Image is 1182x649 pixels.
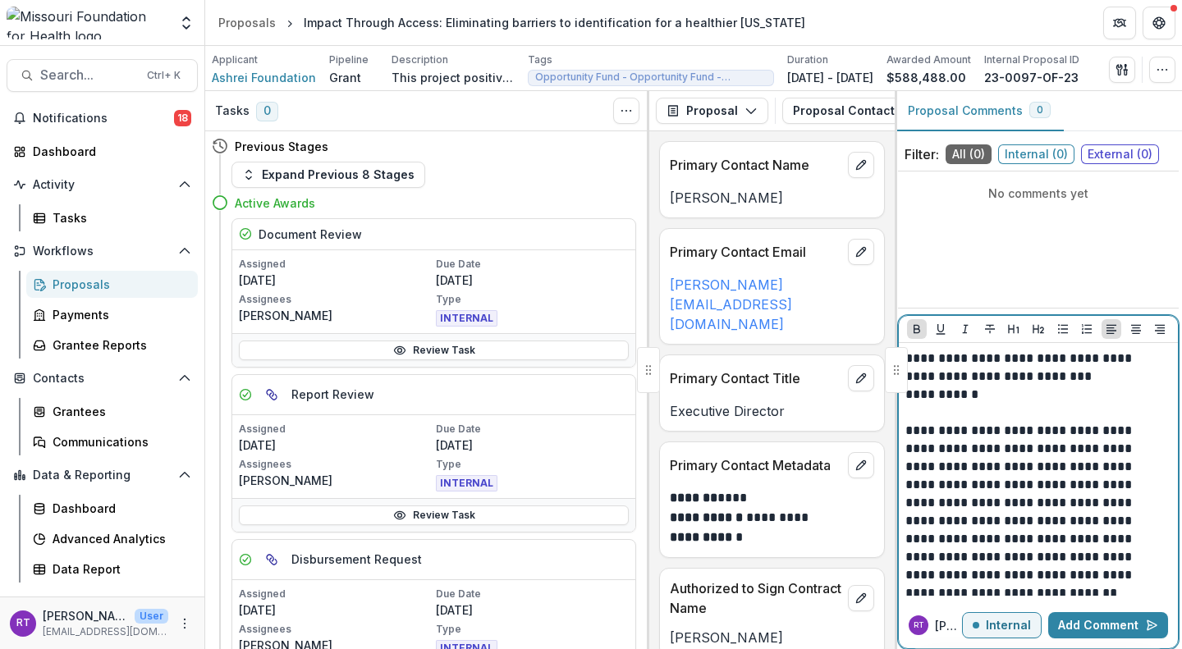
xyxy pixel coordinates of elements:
button: Align Center [1126,319,1146,339]
span: Opportunity Fund - Opportunity Fund - Grants/Contracts [535,71,767,83]
div: Advanced Analytics [53,530,185,547]
button: Open Activity [7,171,198,198]
h3: Tasks [215,104,250,118]
span: Data & Reporting [33,468,172,482]
button: Toggle View Cancelled Tasks [613,98,639,124]
p: [DATE] [436,436,630,454]
p: [DATE] - [DATE] [787,69,873,86]
div: Ctrl + K [144,66,184,85]
a: Proposals [26,271,198,298]
button: Ordered List [1077,319,1097,339]
button: Internal [962,612,1042,638]
div: Proposals [53,276,185,293]
p: [DATE] [239,272,433,289]
p: [PERSON_NAME] [43,607,128,624]
button: edit [848,365,874,391]
p: Internal [986,619,1031,633]
div: Tasks [53,209,185,226]
button: Bullet List [1053,319,1073,339]
h5: Document Review [259,226,362,243]
p: User [135,609,168,624]
div: Communications [53,433,185,450]
p: Awarded Amount [886,53,971,67]
p: Type [436,292,630,307]
p: Tags [528,53,552,67]
a: Grantees [26,398,198,425]
a: Dashboard [7,138,198,165]
button: Underline [931,319,951,339]
p: $588,488.00 [886,69,966,86]
nav: breadcrumb [212,11,812,34]
button: Align Right [1150,319,1170,339]
span: 0 [1037,104,1043,116]
button: Add Comment [1048,612,1168,638]
span: INTERNAL [436,475,497,491]
button: Strike [980,319,1000,339]
button: Proposal [656,98,768,124]
button: edit [848,239,874,265]
a: Dashboard [26,495,198,522]
button: Expand Previous 8 Stages [231,162,425,188]
button: edit [848,452,874,478]
button: Notifications18 [7,105,198,131]
p: Description [392,53,448,67]
div: Payments [53,306,185,323]
button: View dependent tasks [259,382,285,408]
p: This project positively impacts the health of Missourians by changing the systems that govern ID ... [392,69,515,86]
p: [PERSON_NAME] [670,188,874,208]
button: Italicize [955,319,975,339]
button: Align Left [1102,319,1121,339]
p: Type [436,457,630,472]
p: Type [436,622,630,637]
p: [DATE] [239,436,433,454]
h5: Disbursement Request [291,551,422,568]
p: Primary Contact Name [670,155,841,175]
p: Applicant [212,53,258,67]
button: edit [848,152,874,178]
button: Heading 2 [1029,319,1048,339]
a: Grantee Reports [26,331,198,359]
p: Primary Contact Metadata [670,455,841,475]
p: [DATE] [239,601,433,619]
button: Proposal Comments [895,91,1064,131]
span: Activity [33,178,172,192]
h5: Report Review [291,386,374,403]
button: Open entity switcher [175,7,198,39]
p: Due Date [436,587,630,601]
p: [EMAIL_ADDRESS][DOMAIN_NAME] [43,624,168,639]
span: Ashrei Foundation [212,69,316,86]
div: Grantees [53,403,185,420]
span: All ( 0 ) [946,144,992,164]
p: [PERSON_NAME] [670,628,874,647]
h4: Active Awards [235,194,315,212]
button: Get Help [1143,7,1175,39]
a: Advanced Analytics [26,525,198,552]
p: Assigned [239,422,433,436]
a: Proposals [212,11,282,34]
p: Primary Contact Email [670,242,841,262]
button: Open Contacts [7,365,198,391]
span: Search... [40,67,137,83]
a: [PERSON_NAME][EMAIL_ADDRESS][DOMAIN_NAME] [670,277,792,332]
a: Review Task [239,340,629,360]
a: Communications [26,428,198,455]
div: Reana Thomas [16,618,30,628]
div: Dashboard [33,143,185,160]
button: View dependent tasks [259,546,285,573]
a: Review Task [239,505,629,525]
span: Contacts [33,372,172,386]
span: INTERNAL [436,310,497,327]
p: Authorized to Sign Contract Name [670,578,841,618]
p: Assignees [239,622,433,637]
p: 23-0097-OF-23 [984,69,1079,86]
span: Workflows [33,245,172,258]
p: [PERSON_NAME] [239,472,433,489]
p: Assigned [239,257,433,272]
div: Data Report [53,560,185,578]
button: Partners [1103,7,1136,39]
div: Reana Thomas [914,621,924,629]
p: Primary Contact Title [670,368,841,388]
button: edit [848,585,874,611]
p: Assignees [239,292,433,307]
span: 18 [174,110,191,126]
